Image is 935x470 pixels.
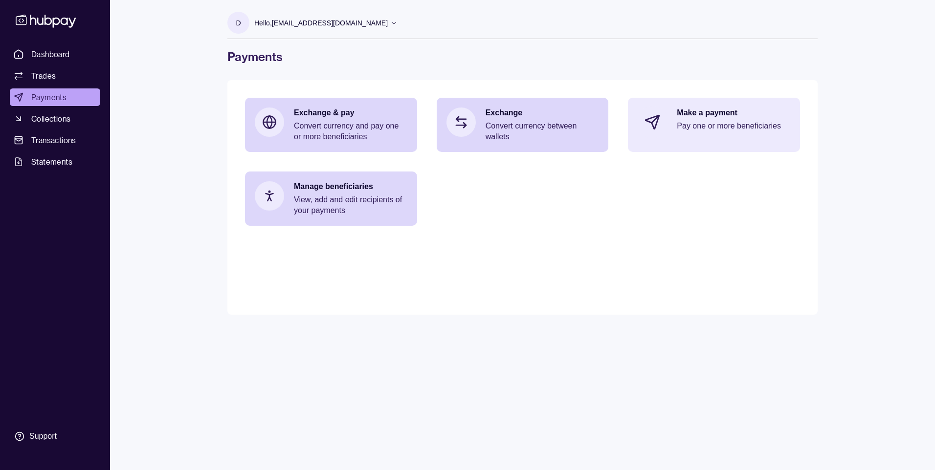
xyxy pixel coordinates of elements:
[10,153,100,171] a: Statements
[294,181,407,192] p: Manage beneficiaries
[31,134,76,146] span: Transactions
[10,110,100,128] a: Collections
[677,107,790,118] p: Make a payment
[294,121,407,142] p: Convert currency and pay one or more beneficiaries
[31,48,70,60] span: Dashboard
[437,98,609,152] a: ExchangeConvert currency between wallets
[29,431,57,442] div: Support
[31,156,72,168] span: Statements
[628,98,800,147] a: Make a paymentPay one or more beneficiaries
[245,171,417,226] a: Manage beneficiariesView, add and edit recipients of your payments
[677,121,790,131] p: Pay one or more beneficiaries
[486,107,599,118] p: Exchange
[10,88,100,106] a: Payments
[31,70,56,82] span: Trades
[254,18,388,28] p: Hello, [EMAIL_ADDRESS][DOMAIN_NAME]
[31,113,70,125] span: Collections
[236,18,241,28] p: d
[486,121,599,142] p: Convert currency between wallets
[245,98,417,152] a: Exchange & payConvert currency and pay one or more beneficiaries
[227,49,818,64] h1: Payments
[294,194,407,216] p: View, add and edit recipients of your payments
[294,107,407,118] p: Exchange & pay
[10,67,100,85] a: Trades
[10,45,100,63] a: Dashboard
[10,131,100,149] a: Transactions
[31,91,67,103] span: Payments
[10,426,100,447] a: Support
